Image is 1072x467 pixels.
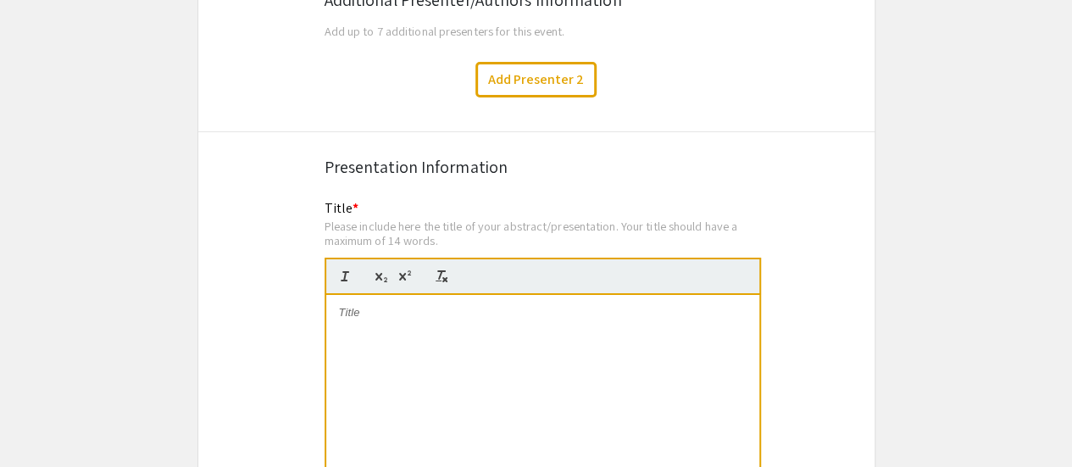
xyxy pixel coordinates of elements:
[325,23,565,39] span: Add up to 7 additional presenters for this event.
[325,199,359,217] mat-label: Title
[13,391,72,454] iframe: Chat
[325,154,748,180] div: Presentation Information
[325,219,761,248] div: Please include here the title of your abstract/presentation. Your title should have a maximum of ...
[475,62,597,97] button: Add Presenter 2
